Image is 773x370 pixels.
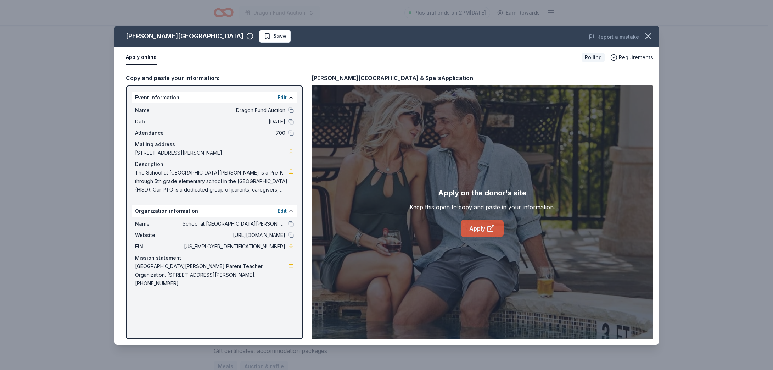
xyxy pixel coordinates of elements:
button: Apply online [126,50,157,65]
div: Keep this open to copy and paste in your information. [410,203,555,211]
span: [DATE] [183,117,285,126]
button: Edit [278,207,287,215]
button: Report a mistake [589,33,639,41]
div: Apply on the donor's site [438,187,526,199]
div: [PERSON_NAME][GEOGRAPHIC_DATA] [126,31,243,42]
span: Website [135,231,183,239]
span: Name [135,106,183,115]
a: Apply [461,220,504,237]
span: Date [135,117,183,126]
span: The School at [GEOGRAPHIC_DATA][PERSON_NAME] is a Pre-K through 5th grade elementary school in th... [135,169,288,194]
span: [URL][DOMAIN_NAME] [183,231,285,239]
span: Dragon Fund Auction [183,106,285,115]
div: Rolling [582,53,605,62]
span: School at [GEOGRAPHIC_DATA][PERSON_NAME] [183,220,285,228]
button: Edit [278,93,287,102]
div: Organization information [132,205,297,217]
div: Event information [132,92,297,103]
button: Requirements [610,53,653,62]
span: [GEOGRAPHIC_DATA][PERSON_NAME] Parent Teacher Organization. [STREET_ADDRESS][PERSON_NAME]. [PHONE... [135,262,288,288]
span: 700 [183,129,285,137]
div: Copy and paste your information: [126,73,303,83]
div: Description [135,160,294,169]
span: [US_EMPLOYER_IDENTIFICATION_NUMBER] [183,242,285,251]
div: [PERSON_NAME][GEOGRAPHIC_DATA] & Spa's Application [312,73,473,83]
span: Name [135,220,183,228]
div: Mailing address [135,140,294,149]
span: Requirements [619,53,653,62]
span: Attendance [135,129,183,137]
span: [STREET_ADDRESS][PERSON_NAME] [135,149,288,157]
span: Save [274,32,286,40]
button: Save [259,30,291,43]
span: EIN [135,242,183,251]
div: Mission statement [135,254,294,262]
